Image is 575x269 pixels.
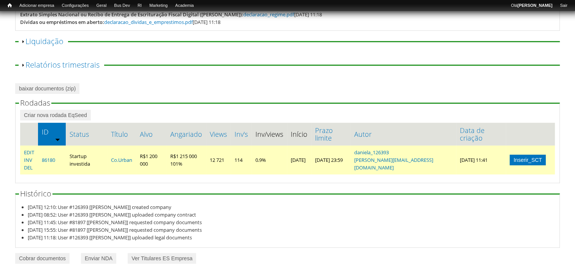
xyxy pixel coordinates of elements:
a: Co.Urban [111,157,132,163]
td: R$1 200 000 [136,146,166,174]
a: Olá[PERSON_NAME] [507,2,556,9]
th: Início [287,123,311,146]
div: Extrato Simples Nacional ou Recibo de Entrega de Escrituração Fiscal Digital ([PERSON_NAME]): [20,11,243,18]
a: daniela_126393 [354,149,389,156]
span: Histórico [20,188,51,199]
a: 86180 [42,157,55,163]
a: Status [70,130,103,138]
a: Prazo limite [315,127,347,142]
div: Dívidas ou empréstimos em aberto: [20,18,104,26]
td: [DATE] 11:41 [456,146,506,174]
td: 12 721 [206,146,231,174]
a: Alvo [140,130,163,138]
a: Relatórios trimestrais [25,60,100,70]
a: baixar documentos (zip) [15,83,79,94]
span: Rodadas [20,98,50,108]
a: Criar nova rodada EqSeed [20,110,91,120]
span: [DATE] [291,157,306,163]
a: Enviar NDA [81,253,116,264]
a: declaracao_dividas_e_emprestimos.pdf [104,19,193,25]
a: Início [4,2,16,9]
li: [DATE] 11:18: User #126393 [[PERSON_NAME]] uploaded legal documents [28,234,555,241]
li: [DATE] 11:45: User #81897 [[PERSON_NAME]] requested company documents [28,218,555,226]
a: Autor [354,130,452,138]
a: DEL [24,164,33,171]
a: Configurações [58,2,93,9]
a: Sair [556,2,571,9]
a: declaracao_regime.pdf [243,11,294,18]
a: Título [111,130,132,138]
td: R$1 215 000 101% [166,146,206,174]
a: ID [42,128,62,136]
a: EDIT [24,149,34,156]
td: 114 [231,146,252,174]
th: Inv/views [252,123,287,146]
a: Cobrar documentos [15,253,70,264]
li: [DATE] 12:10: User #126393 [[PERSON_NAME]] created company [28,203,555,211]
li: [DATE] 08:52: User #126393 [[PERSON_NAME]] uploaded company contract [28,211,555,218]
td: Startup investida [66,146,107,174]
a: Ver Titulares ES Empresa [128,253,196,264]
li: [DATE] 15:55: User #81897 [[PERSON_NAME]] requested company documents [28,226,555,234]
a: Geral [92,2,110,9]
span: [DATE] 11:18 [104,19,220,25]
img: ordem crescente [55,137,60,142]
a: Academia [171,2,198,9]
span: [DATE] 11:18 [243,11,322,18]
strong: [PERSON_NAME] [517,3,552,8]
a: RI [134,2,146,9]
a: Data de criação [460,127,502,142]
a: Adicionar empresa [16,2,58,9]
a: [PERSON_NAME][EMAIL_ADDRESS][DOMAIN_NAME] [354,157,433,171]
a: Liquidação [25,36,63,46]
a: Angariado [170,130,202,138]
a: Inserir_SCT [510,155,546,165]
span: Início [8,3,12,8]
span: [DATE] 23:59 [315,157,343,163]
a: Inv's [234,130,248,138]
a: Bus Dev [110,2,134,9]
a: Marketing [146,2,171,9]
a: INV [24,157,32,163]
td: 0.9% [252,146,287,174]
a: Views [210,130,227,138]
